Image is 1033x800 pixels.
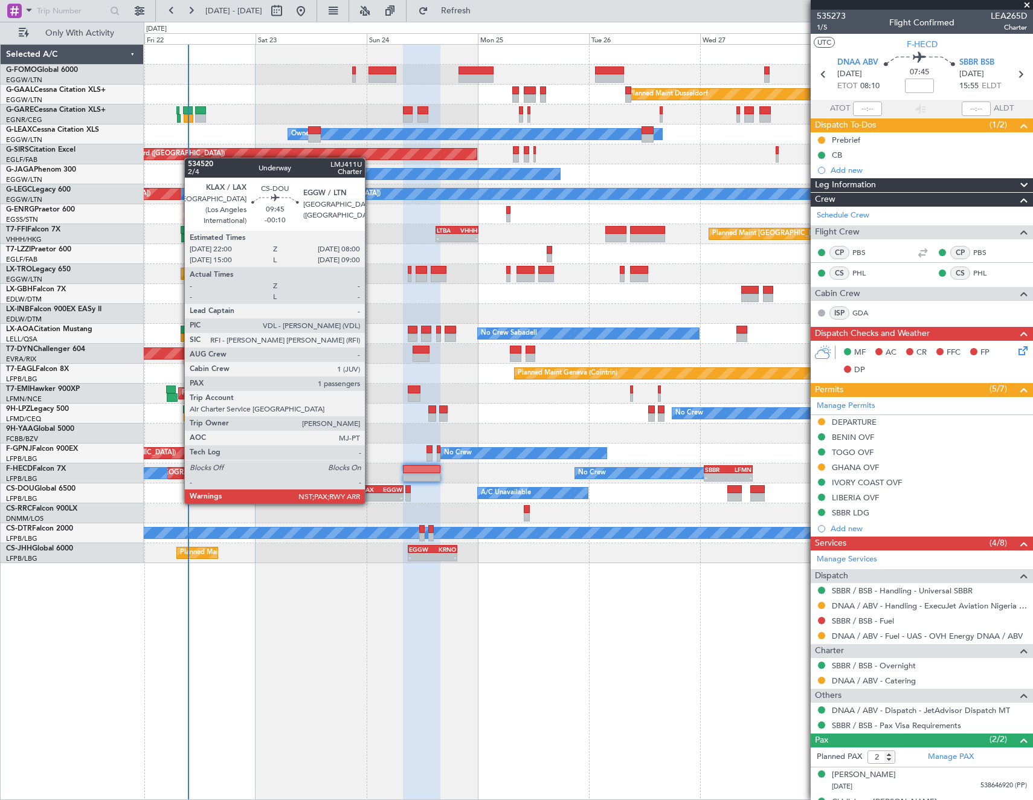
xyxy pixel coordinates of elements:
span: 9H-YAA [6,425,33,433]
div: Fri 22 [144,33,256,44]
span: Leg Information [815,178,876,192]
div: No Crew Sabadell [481,324,537,343]
div: - [729,474,751,481]
span: G-GARE [6,106,34,114]
input: --:-- [853,102,882,116]
span: T7-DYN [6,346,33,353]
a: LFMN/NCE [6,395,42,404]
div: Planned Maint [GEOGRAPHIC_DATA] ([GEOGRAPHIC_DATA]) [180,544,370,562]
span: ETOT [837,80,857,92]
span: LX-TRO [6,266,32,273]
span: 1/5 [817,22,846,33]
a: T7-FFIFalcon 7X [6,226,60,233]
span: [DATE] [837,68,862,80]
div: SBBR [705,466,728,473]
span: LX-AOA [6,326,34,333]
a: SBBR / BSB - Fuel [832,616,894,626]
a: DNAA / ABV - Fuel - UAS - OVH Energy DNAA / ABV [832,631,1023,641]
div: Mon 25 [478,33,589,44]
div: DEPARTURE [832,417,877,427]
span: Crew [815,193,835,207]
a: DNAA / ABV - Dispatch - JetAdvisor Dispatch MT [832,705,1010,715]
a: EGGW/LTN [6,195,42,204]
div: KLAX [358,486,381,493]
a: EGGW/LTN [6,175,42,184]
span: DP [854,364,865,376]
span: F-GPNJ [6,445,32,453]
div: LTBA [437,227,457,234]
span: G-LEGC [6,186,32,193]
a: PHL [852,268,880,279]
a: PBS [973,247,1000,258]
span: G-JAGA [6,166,34,173]
span: Pax [815,734,828,747]
div: KRNO [433,546,456,553]
div: IVORY COAST OVF [832,477,902,488]
a: EVRA/RIX [6,355,36,364]
span: Dispatch To-Dos [815,118,876,132]
span: 538646920 (PP) [980,781,1027,791]
div: VHHH [457,227,477,234]
span: ATOT [830,103,850,115]
a: DNMM/LOS [6,514,43,523]
div: SBBR LDG [832,508,869,518]
a: Manage Services [817,553,877,566]
div: Add new [831,523,1027,534]
div: ISP [829,306,849,320]
div: No Crew [444,444,472,462]
a: DNAA / ABV - Handling - ExecuJet Aviation Nigeria DNAA [832,601,1027,611]
div: Add new [831,165,1027,175]
span: T7-EAGL [6,366,36,373]
a: LFPB/LBG [6,494,37,503]
span: LEA265D [991,10,1027,22]
a: PBS [852,247,880,258]
a: F-HECDFalcon 7X [6,465,66,473]
span: (2/2) [990,733,1007,746]
div: Sun 24 [367,33,478,44]
a: EGLF/FAB [6,155,37,164]
div: BENIN OVF [832,432,874,442]
a: CS-DOUGlobal 6500 [6,485,76,492]
span: Services [815,537,846,550]
div: - [437,234,457,242]
a: T7-EMIHawker 900XP [6,385,80,393]
a: DNAA / ABV - Catering [832,676,916,686]
span: [DATE] [832,782,852,791]
a: Manage Permits [817,400,875,412]
a: T7-DYNChallenger 604 [6,346,85,353]
a: EDLW/DTM [6,315,42,324]
div: A/C Unavailable [GEOGRAPHIC_DATA] ([GEOGRAPHIC_DATA]) [184,185,381,203]
a: EGLF/FAB [6,255,37,264]
div: CB [832,150,842,160]
a: EGGW/LTN [6,135,42,144]
a: LFPB/LBG [6,554,37,563]
a: CS-JHHGlobal 6000 [6,545,73,552]
div: EGGW [380,486,402,493]
div: Owner [291,125,312,143]
span: G-LEAX [6,126,32,134]
div: CP [829,246,849,259]
a: 9H-YAAGlobal 5000 [6,425,74,433]
a: LFPB/LBG [6,534,37,543]
span: F-HECD [907,38,938,51]
button: Refresh [413,1,485,21]
span: T7-LZZI [6,246,31,253]
span: (1/2) [990,118,1007,131]
a: SBBR / BSB - Pax Visa Requirements [832,720,961,731]
a: CS-RRCFalcon 900LX [6,505,77,512]
div: Planned Maint [GEOGRAPHIC_DATA] ([GEOGRAPHIC_DATA]) [184,265,375,283]
span: (5/7) [990,382,1007,395]
span: G-ENRG [6,206,34,213]
span: Permits [815,383,843,397]
div: - [457,234,477,242]
span: [DATE] - [DATE] [205,5,262,16]
span: T7-EMI [6,385,30,393]
span: 9H-LPZ [6,405,30,413]
div: GHANA OVF [832,462,879,473]
span: AC [886,347,896,359]
div: LIBERIA OVF [832,492,879,503]
div: Flight Confirmed [889,16,954,29]
span: G-GAAL [6,86,34,94]
a: LX-GBHFalcon 7X [6,286,66,293]
span: 15:55 [959,80,979,92]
